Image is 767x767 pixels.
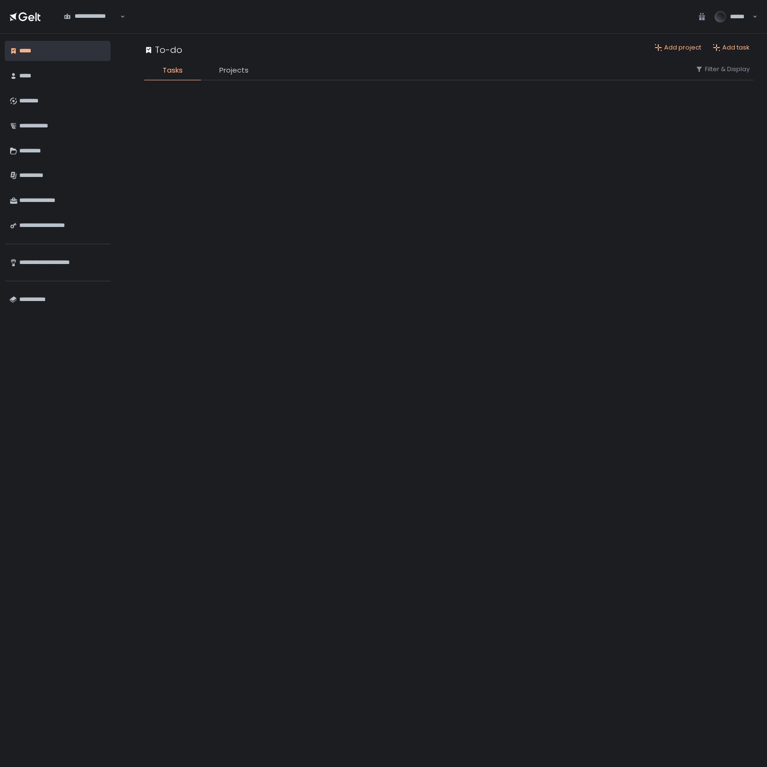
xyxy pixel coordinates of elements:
input: Search for option [64,21,119,30]
div: Search for option [58,7,125,27]
button: Filter & Display [695,65,750,74]
span: Tasks [163,65,183,76]
button: Add project [654,43,701,52]
span: Projects [219,65,249,76]
div: To-do [144,43,182,56]
button: Add task [713,43,750,52]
